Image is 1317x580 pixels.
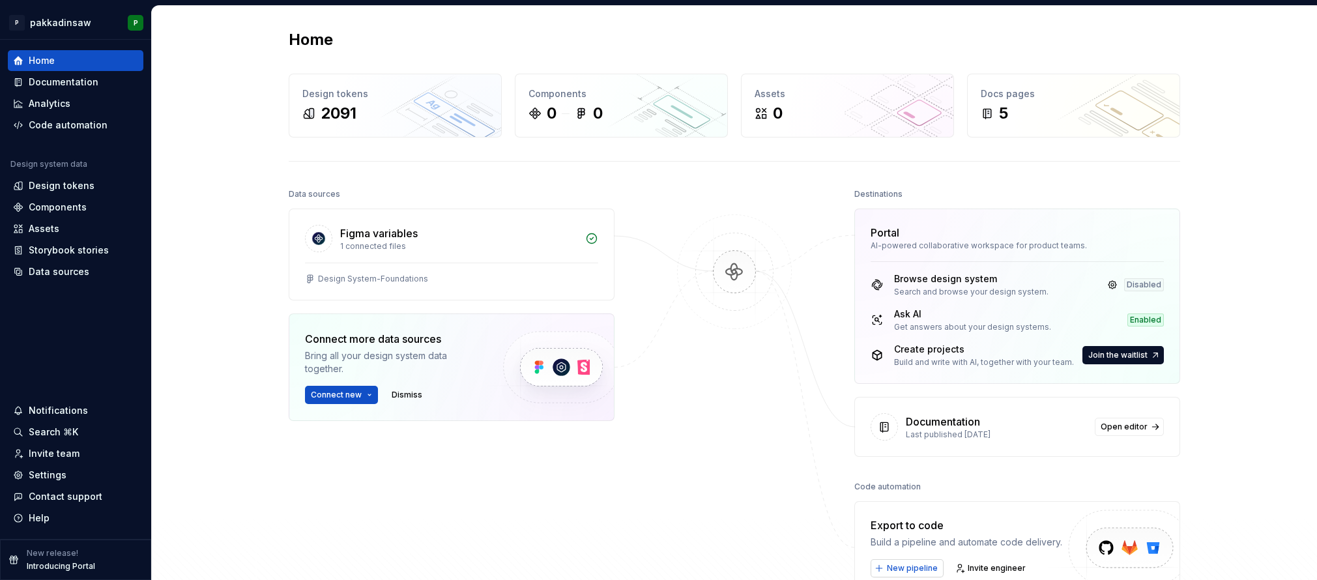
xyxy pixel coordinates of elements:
[773,103,783,124] div: 0
[8,175,143,196] a: Design tokens
[29,512,50,525] div: Help
[871,225,899,240] div: Portal
[999,103,1008,124] div: 5
[8,115,143,136] a: Code automation
[289,74,502,138] a: Design tokens2091
[289,29,333,50] h2: Home
[340,225,418,241] div: Figma variables
[8,465,143,486] a: Settings
[321,103,356,124] div: 2091
[9,15,25,31] div: P
[305,386,378,404] button: Connect new
[1101,422,1148,432] span: Open editor
[29,179,94,192] div: Design tokens
[967,74,1180,138] a: Docs pages5
[871,240,1164,251] div: AI-powered collaborative workspace for product teams.
[340,241,577,252] div: 1 connected files
[29,201,87,214] div: Components
[30,16,91,29] div: pakkadinsaw
[8,400,143,421] button: Notifications
[386,386,428,404] button: Dismiss
[8,261,143,282] a: Data sources
[305,331,481,347] div: Connect more data sources
[8,72,143,93] a: Documentation
[29,426,78,439] div: Search ⌘K
[1082,346,1164,364] button: Join the waitlist
[854,478,921,496] div: Code automation
[528,87,714,100] div: Components
[755,87,940,100] div: Assets
[29,490,102,503] div: Contact support
[8,93,143,114] a: Analytics
[27,548,78,558] p: New release!
[134,18,138,28] div: P
[1095,418,1164,436] a: Open editor
[894,272,1049,285] div: Browse design system
[8,197,143,218] a: Components
[741,74,954,138] a: Assets0
[515,74,728,138] a: Components00
[289,209,615,300] a: Figma variables1 connected filesDesign System-Foundations
[8,486,143,507] button: Contact support
[8,443,143,464] a: Invite team
[289,185,340,203] div: Data sources
[547,103,557,124] div: 0
[894,357,1074,368] div: Build and write with AI, together with your team.
[906,414,980,429] div: Documentation
[302,87,488,100] div: Design tokens
[305,349,481,375] div: Bring all your design system data together.
[318,274,428,284] div: Design System-Foundations
[871,559,944,577] button: New pipeline
[894,287,1049,297] div: Search and browse your design system.
[29,447,80,460] div: Invite team
[1088,350,1148,360] span: Join the waitlist
[8,240,143,261] a: Storybook stories
[951,559,1032,577] a: Invite engineer
[8,50,143,71] a: Home
[29,244,109,257] div: Storybook stories
[894,343,1074,356] div: Create projects
[311,390,362,400] span: Connect new
[968,563,1026,573] span: Invite engineer
[894,322,1051,332] div: Get answers about your design systems.
[854,185,903,203] div: Destinations
[906,429,1087,440] div: Last published [DATE]
[593,103,603,124] div: 0
[871,517,1062,533] div: Export to code
[27,561,95,572] p: Introducing Portal
[29,404,88,417] div: Notifications
[10,159,87,169] div: Design system data
[392,390,422,400] span: Dismiss
[3,8,149,36] button: PpakkadinsawP
[8,422,143,442] button: Search ⌘K
[1127,313,1164,326] div: Enabled
[29,54,55,67] div: Home
[8,218,143,239] a: Assets
[981,87,1166,100] div: Docs pages
[29,76,98,89] div: Documentation
[29,119,108,132] div: Code automation
[29,469,66,482] div: Settings
[29,222,59,235] div: Assets
[871,536,1062,549] div: Build a pipeline and automate code delivery.
[1124,278,1164,291] div: Disabled
[894,308,1051,321] div: Ask AI
[8,508,143,529] button: Help
[887,563,938,573] span: New pipeline
[29,265,89,278] div: Data sources
[29,97,70,110] div: Analytics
